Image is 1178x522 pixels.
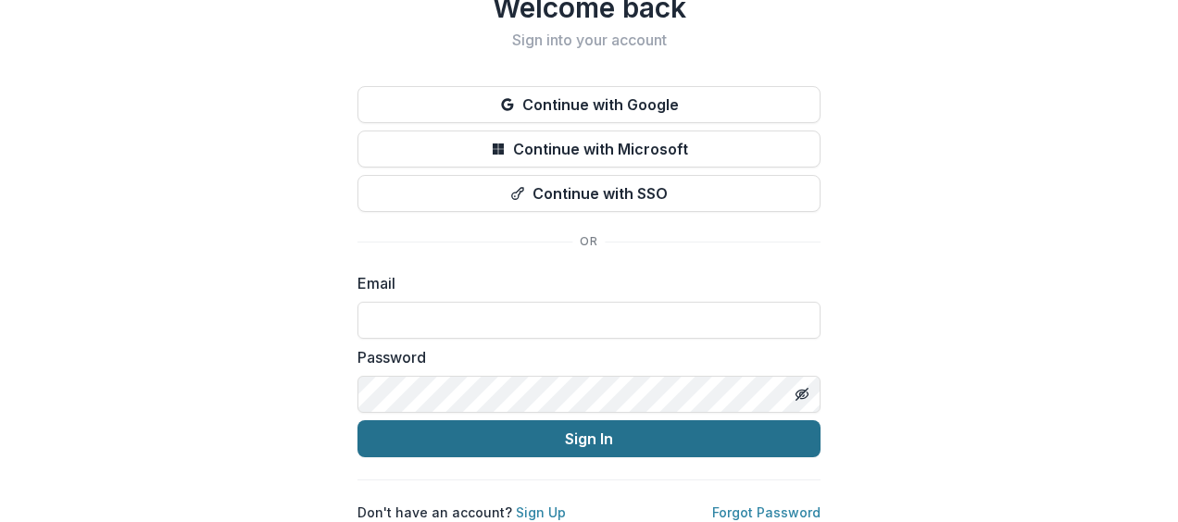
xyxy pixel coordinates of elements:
[712,504,821,520] a: Forgot Password
[357,175,821,212] button: Continue with SSO
[357,86,821,123] button: Continue with Google
[516,504,566,520] a: Sign Up
[357,130,821,168] button: Continue with Microsoft
[357,420,821,457] button: Sign In
[787,379,817,409] button: Toggle password visibility
[357,272,809,294] label: Email
[357,503,566,522] p: Don't have an account?
[357,31,821,49] h2: Sign into your account
[357,346,809,368] label: Password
